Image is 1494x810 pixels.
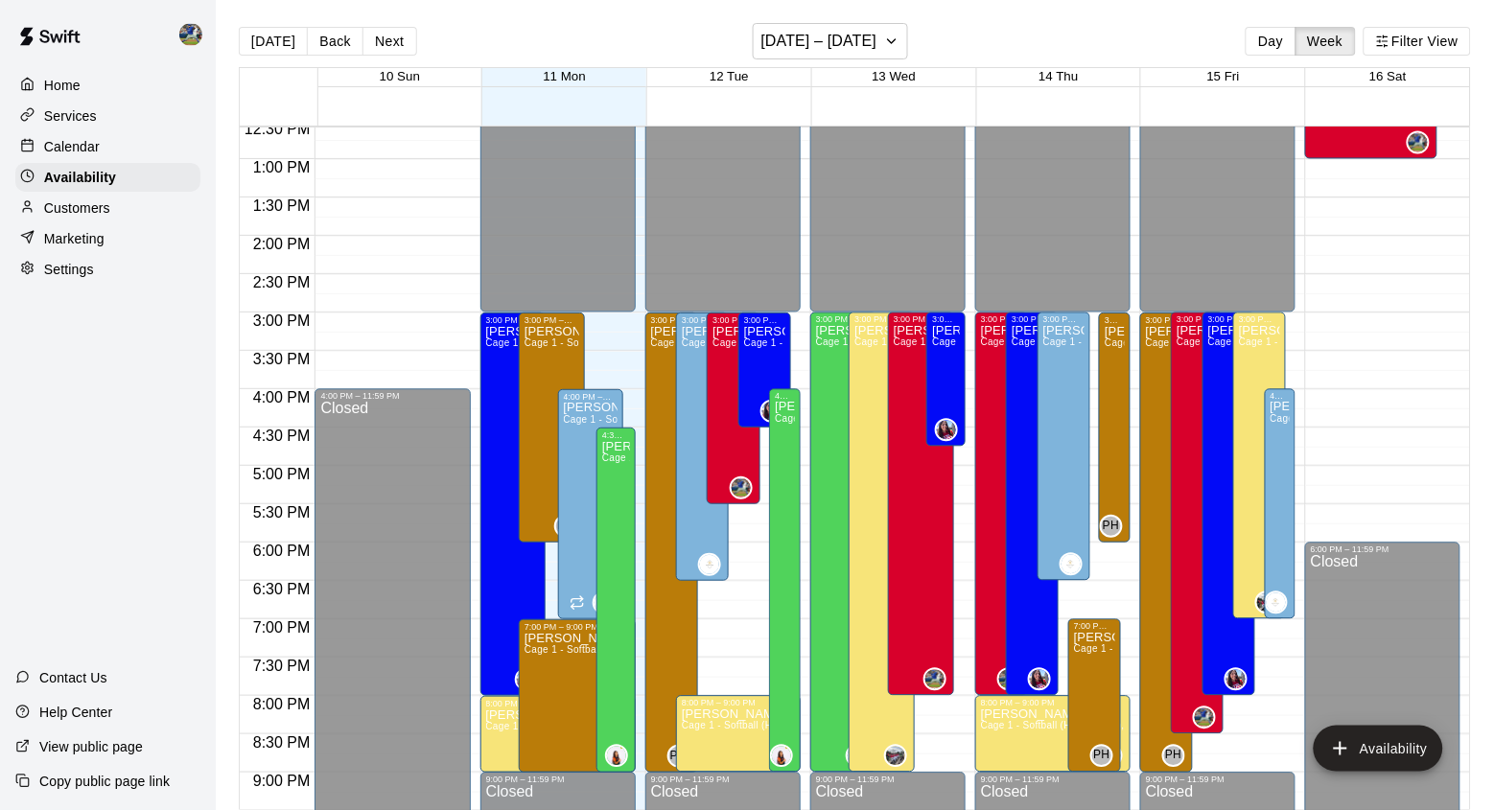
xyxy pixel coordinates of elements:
[525,622,630,632] div: 7:00 PM – 9:00 PM
[15,163,200,192] a: Availability
[1311,545,1455,555] div: 6:00 PM – 11:59 PM
[1039,69,1078,83] button: 14 Thu
[707,312,759,504] div: 3:00 PM – 5:30 PM: Available
[670,747,687,766] span: PH
[44,76,81,95] p: Home
[730,476,753,499] div: Brandon Gold
[744,315,785,325] div: 3:00 PM – 4:30 PM
[44,137,100,156] p: Calendar
[248,274,315,290] span: 2:30 PM
[519,619,636,773] div: 7:00 PM – 9:00 PM: Available
[810,312,876,773] div: 3:00 PM – 9:00 PM: Available
[179,23,202,46] img: Brandon Gold
[1364,27,1471,56] button: Filter View
[1105,315,1124,325] div: 3:00 PM – 6:00 PM
[738,312,791,428] div: 3:00 PM – 4:30 PM: Available
[682,699,795,708] div: 8:00 PM – 9:00 PM
[248,312,315,329] span: 3:00 PM
[362,27,416,56] button: Next
[15,71,200,100] div: Home
[248,543,315,559] span: 6:00 PM
[1239,315,1280,325] div: 3:00 PM – 7:00 PM
[1100,515,1123,538] div: Peter Hernandez
[937,421,956,440] img: Amber Rivas
[15,224,200,253] a: Marketing
[15,194,200,222] a: Customers
[607,747,626,766] img: Serena Rodriguez
[975,696,1131,773] div: 8:00 PM – 9:00 PM: Available
[39,772,170,791] p: Copy public page link
[894,315,948,325] div: 3:00 PM – 8:00 PM
[480,312,547,696] div: 3:00 PM – 8:00 PM: Available
[486,775,630,785] div: 9:00 PM – 11:59 PM
[886,747,905,766] img: Jacob Reyes
[1162,745,1185,768] div: Peter Hernandez
[1171,312,1224,734] div: 3:00 PM – 8:30 PM: Available
[981,775,1125,785] div: 9:00 PM – 11:59 PM
[519,312,585,543] div: 3:00 PM – 6:00 PM: Available
[651,775,795,785] div: 9:00 PM – 11:59 PM
[884,745,907,768] div: Jacob Reyes
[44,106,97,126] p: Services
[248,466,315,482] span: 5:00 PM
[1146,775,1290,785] div: 9:00 PM – 11:59 PM
[248,658,315,674] span: 7:30 PM
[1225,668,1248,691] div: Amber Rivas
[1060,553,1083,576] div: Brianna Velasquez
[769,389,800,773] div: 4:00 PM – 9:00 PM: Available
[44,229,105,248] p: Marketing
[651,315,692,325] div: 3:00 PM – 9:00 PM
[1193,706,1216,729] div: Brandon Gold
[667,745,690,768] div: Peter Hernandez
[1006,312,1059,696] div: 3:00 PM – 8:00 PM: Available
[558,389,624,619] div: 4:00 PM – 7:00 PM: Available
[596,428,636,773] div: 4:30 PM – 9:00 PM: Available
[753,23,909,59] button: [DATE] – [DATE]
[770,745,793,768] div: Serena Rodriguez
[15,255,200,284] div: Settings
[1012,315,1053,325] div: 3:00 PM – 8:00 PM
[772,747,791,766] img: Serena Rodriguez
[605,745,628,768] div: Serena Rodriguez
[1030,670,1049,689] img: Amber Rivas
[1043,315,1085,325] div: 3:00 PM – 6:30 PM
[1165,747,1181,766] span: PH
[1267,593,1286,613] img: Brianna Velasquez
[15,102,200,130] a: Services
[543,69,585,83] span: 11 Mon
[1074,622,1115,632] div: 7:00 PM – 9:00 PM
[732,478,751,498] img: Brandon Gold
[981,315,1022,325] div: 3:00 PM – 8:00 PM
[1409,133,1428,152] img: Brandon Gold
[1202,312,1255,696] div: 3:00 PM – 8:00 PM: Available
[1028,668,1051,691] div: Amber Rivas
[999,670,1018,689] img: Brandon Gold
[981,699,1125,708] div: 8:00 PM – 9:00 PM
[15,132,200,161] a: Calendar
[1314,726,1443,772] button: add
[1062,555,1081,574] img: Brianna Velasquez
[1226,670,1246,689] img: Amber Rivas
[816,315,871,325] div: 3:00 PM – 9:00 PM
[1090,745,1113,768] div: Peter Hernandez
[923,668,946,691] div: Brandon Gold
[925,670,945,689] img: Brandon Gold
[1140,312,1193,773] div: 3:00 PM – 9:00 PM: Available
[997,668,1020,691] div: Brandon Gold
[515,668,538,691] div: Amber Rivas
[710,69,749,83] button: 12 Tue
[1195,708,1214,728] img: Brandon Gold
[872,69,916,83] span: 13 Wed
[932,315,960,325] div: 3:00 PM – 4:45 PM
[1257,593,1276,613] img: Jacob Reyes
[1369,69,1407,83] span: 16 Sat
[248,696,315,712] span: 8:00 PM
[1255,591,1278,614] div: Jacob Reyes
[1207,69,1240,83] span: 15 Fri
[816,775,960,785] div: 9:00 PM – 11:59 PM
[846,745,869,768] div: Serena Rodriguez
[307,27,363,56] button: Back
[1208,315,1249,325] div: 3:00 PM – 8:00 PM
